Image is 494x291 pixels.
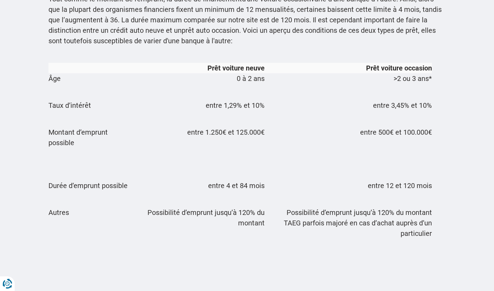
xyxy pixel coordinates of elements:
td: 0 à 2 ans [130,73,264,100]
td: entre 12 et 120 mois [265,180,432,207]
td: Âge [48,73,130,100]
td: Autres [48,207,130,288]
span: . Voici un aperçu des conditions de ces deux types de prêt, elles sont toutefois susceptibles de ... [48,26,436,45]
td: Montant d’emprunt possible [48,127,130,181]
span: prêt auto occasion [182,26,239,35]
td: Possibilité d’emprunt jusqu’à 120% du montant [130,207,264,288]
td: entre 4 et 84 mois [130,180,264,207]
td: entre 500€ et 100.000€ [265,127,432,181]
td: Taux d’intérêt [48,100,130,127]
td: entre 1,29% et 10% [130,100,264,127]
td: entre 3,45% et 10% [265,100,432,127]
td: >2 ou 3 ans* [265,73,432,100]
td: entre 1.250€ et 125.000€ [130,127,264,181]
td: Durée d’emprunt possible [48,180,130,207]
td: Possibilité d’emprunt jusqu’à 120% du montant TAEG parfois majoré en cas d’achat auprès d’un part... [265,207,432,288]
th: Prêt voiture occasion [265,63,432,73]
th: Prêt voiture neuve [130,63,264,73]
